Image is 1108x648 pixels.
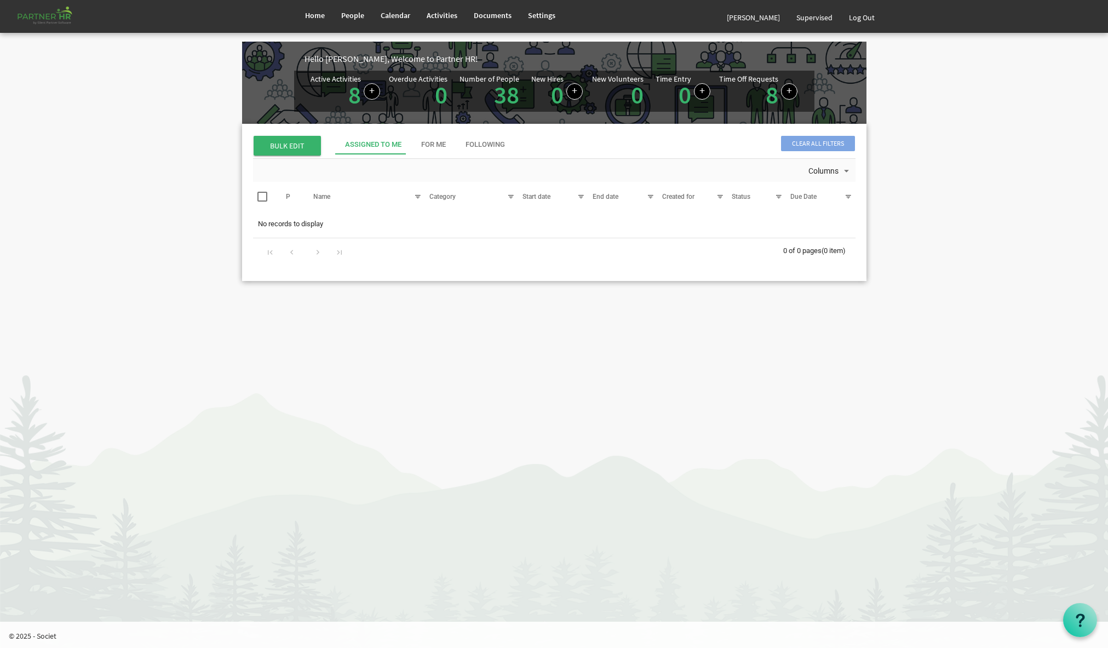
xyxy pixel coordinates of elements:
[822,246,846,255] span: (0 item)
[435,79,447,110] a: 0
[783,246,822,255] span: 0 of 0 pages
[656,75,691,83] div: Time Entry
[305,53,866,65] div: Hello [PERSON_NAME], Welcome to Partner HR!
[389,75,447,83] div: Overdue Activities
[284,244,299,259] div: Go to previous page
[656,75,710,107] div: Number of Time Entries
[348,79,361,110] a: 8
[662,193,694,200] span: Created for
[566,83,583,100] a: Add new person to Partner HR
[286,193,290,200] span: P
[345,140,401,150] div: Assigned To Me
[679,79,691,110] a: 0
[528,10,555,20] span: Settings
[807,164,854,179] button: Columns
[341,10,364,20] span: People
[766,79,778,110] a: 8
[364,83,380,100] a: Create a new Activity
[719,75,778,83] div: Time Off Requests
[732,193,750,200] span: Status
[429,193,456,200] span: Category
[311,244,325,259] div: Go to next page
[719,75,797,107] div: Number of active time off requests
[796,13,833,22] span: Supervised
[593,193,618,200] span: End date
[631,79,644,110] a: 0
[694,83,710,100] a: Log hours
[311,75,361,83] div: Active Activities
[335,135,938,154] div: tab-header
[466,140,505,150] div: Following
[788,2,841,33] a: Supervised
[311,75,380,107] div: Number of active Activities in Partner HR
[332,244,347,259] div: Go to last page
[427,10,457,20] span: Activities
[592,75,646,107] div: Volunteer hired in the last 7 days
[460,75,522,107] div: Total number of active people in Partner HR
[531,75,583,107] div: People hired in the last 7 days
[253,214,856,234] td: No records to display
[305,10,325,20] span: Home
[460,75,519,83] div: Number of People
[781,83,797,100] a: Create a new time off request
[551,79,564,110] a: 0
[781,136,855,151] span: Clear all filters
[531,75,564,83] div: New Hires
[421,140,446,150] div: For Me
[389,75,450,107] div: Activities assigned to you for which the Due Date is passed
[381,10,410,20] span: Calendar
[807,164,840,178] span: Columns
[254,136,321,156] span: BULK EDIT
[313,193,330,200] span: Name
[790,193,817,200] span: Due Date
[494,79,519,110] a: 38
[474,10,512,20] span: Documents
[263,244,278,259] div: Go to first page
[841,2,883,33] a: Log Out
[719,2,788,33] a: [PERSON_NAME]
[783,238,856,261] div: 0 of 0 pages (0 item)
[592,75,644,83] div: New Volunteers
[523,193,550,200] span: Start date
[807,159,854,182] div: Columns
[9,630,1108,641] p: © 2025 - Societ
